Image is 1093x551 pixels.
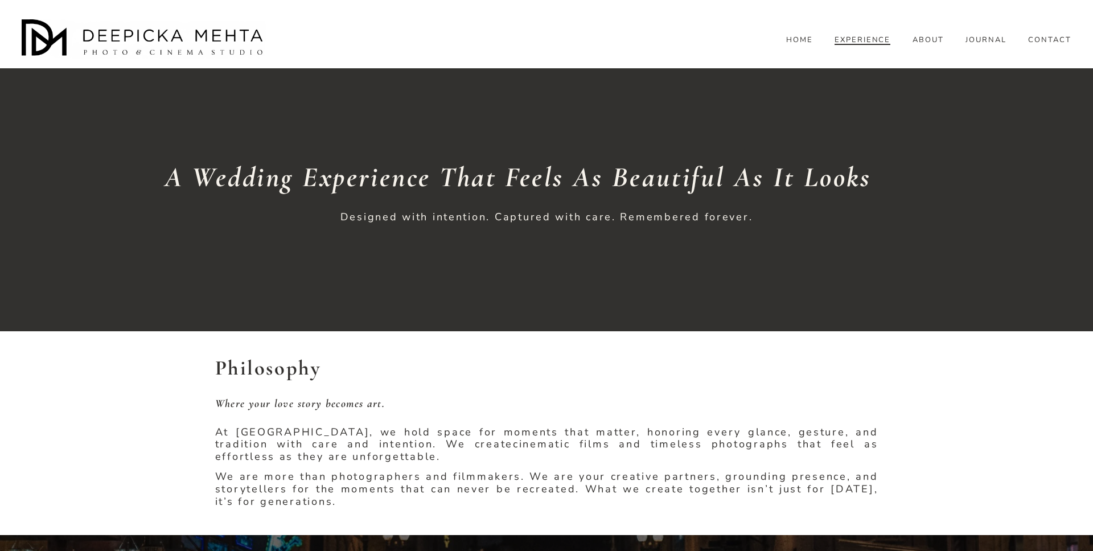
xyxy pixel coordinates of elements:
span: At [GEOGRAPHIC_DATA], we hold space for moments that matter, honoring every glance, gesture, and ... [215,425,878,451]
em: A Wedding Experience That Feels As Beautiful As It Looks [165,160,872,194]
strong: Philosophy [215,355,321,380]
span: We are more than photographers and filmmakers. We are your creative partners, grounding presence,... [215,470,878,508]
img: Austin Wedding Photographer - Deepicka Mehta Photography &amp; Cinematography [22,19,266,59]
a: HOME [786,35,813,46]
p: cinematic films and timeless photographs that feel as effortless as they are unforgettable. [215,426,878,464]
span: JOURNAL [965,36,1006,45]
a: folder dropdown [965,35,1006,46]
a: EXPERIENCE [835,35,891,46]
a: ABOUT [913,35,944,46]
em: Where your love story becomes art. [215,397,385,410]
p: Designed with intention. Captured with care. Remembered forever. [314,211,779,224]
a: CONTACT [1028,35,1071,46]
